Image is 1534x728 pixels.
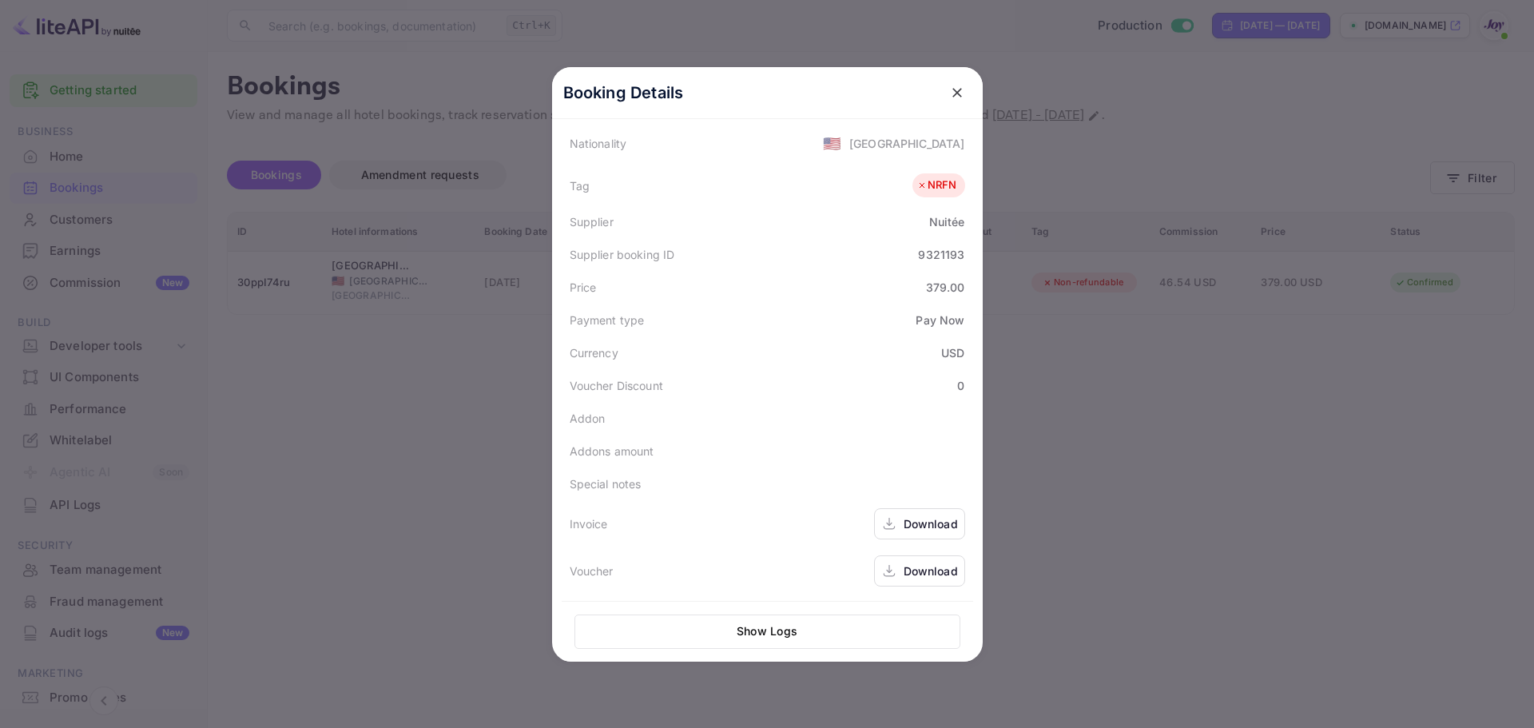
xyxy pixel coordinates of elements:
[929,213,965,230] div: Nuitée
[570,563,614,579] div: Voucher
[570,344,618,361] div: Currency
[904,563,958,579] div: Download
[570,377,663,394] div: Voucher Discount
[570,475,642,492] div: Special notes
[570,410,606,427] div: Addon
[943,78,972,107] button: close
[570,246,675,263] div: Supplier booking ID
[918,246,964,263] div: 9321193
[563,81,684,105] p: Booking Details
[904,515,958,532] div: Download
[570,135,627,152] div: Nationality
[823,129,841,157] span: United States
[916,177,957,193] div: NRFN
[849,135,965,152] div: [GEOGRAPHIC_DATA]
[574,615,960,649] button: Show Logs
[570,312,645,328] div: Payment type
[941,344,964,361] div: USD
[926,279,965,296] div: 379.00
[570,177,590,194] div: Tag
[570,213,614,230] div: Supplier
[957,377,964,394] div: 0
[570,279,597,296] div: Price
[916,312,964,328] div: Pay Now
[570,515,608,532] div: Invoice
[570,443,654,459] div: Addons amount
